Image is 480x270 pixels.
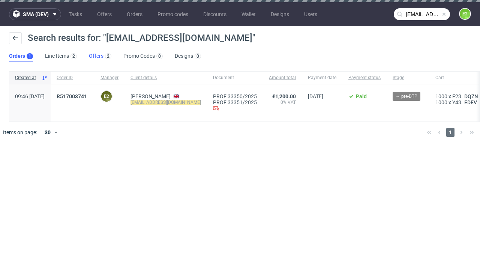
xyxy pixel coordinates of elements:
[213,99,257,105] a: PROF 33351/2025
[237,8,260,20] a: Wallet
[199,8,231,20] a: Discounts
[64,8,87,20] a: Tasks
[463,99,478,105] a: EDEV
[100,75,118,81] span: Manager
[300,8,322,20] a: Users
[89,50,111,62] a: Offers2
[15,93,45,99] span: 09:46 [DATE]
[9,50,33,62] a: Orders1
[452,99,463,105] span: Y43.
[57,93,88,99] a: R517003741
[28,33,255,43] span: Search results for: "[EMAIL_ADDRESS][DOMAIN_NAME]"
[15,75,39,81] span: Created at
[435,93,480,99] div: x
[213,75,257,81] span: Document
[435,75,480,81] span: Cart
[269,99,296,105] span: 0% VAT
[356,93,367,99] span: Paid
[266,8,294,20] a: Designs
[175,50,201,62] a: Designs0
[40,127,54,138] div: 30
[460,9,470,19] figcaption: e2
[72,54,75,59] div: 2
[272,93,296,99] span: £1,200.00
[28,54,31,59] div: 1
[393,75,423,81] span: Stage
[435,93,447,99] span: 1000
[45,50,77,62] a: Line Items2
[446,128,454,137] span: 1
[435,99,447,105] span: 1000
[396,93,417,100] span: → pre-DTP
[452,93,463,99] span: F23.
[101,91,112,102] figcaption: e2
[93,8,116,20] a: Offers
[213,93,257,99] a: PROF 33350/2025
[3,129,37,136] span: Items on page:
[130,93,171,99] a: [PERSON_NAME]
[153,8,193,20] a: Promo codes
[196,54,199,59] div: 0
[269,75,296,81] span: Amount total
[130,75,201,81] span: Client details
[107,54,109,59] div: 2
[57,75,88,81] span: Order ID
[158,54,161,59] div: 0
[308,75,336,81] span: Payment date
[308,93,323,99] span: [DATE]
[435,99,480,105] div: x
[123,50,163,62] a: Promo Codes0
[23,12,49,17] span: sma (dev)
[9,8,61,20] button: sma (dev)
[57,93,87,99] span: R517003741
[348,75,381,81] span: Payment status
[463,93,480,99] a: DQZN
[122,8,147,20] a: Orders
[130,100,201,105] mark: [EMAIL_ADDRESS][DOMAIN_NAME]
